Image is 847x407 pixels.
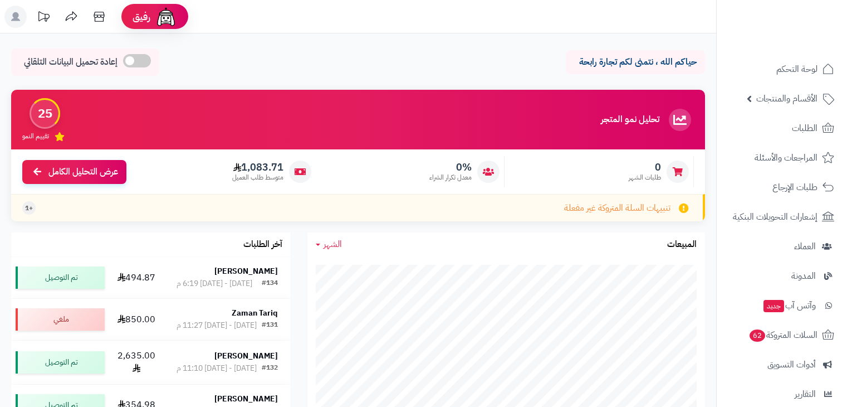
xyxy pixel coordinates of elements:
h3: آخر الطلبات [243,240,282,250]
a: لوحة التحكم [723,56,840,83]
a: الشهر [316,238,342,251]
span: المراجعات والأسئلة [755,150,817,166]
span: أدوات التسويق [767,357,816,372]
span: 62 [749,329,766,342]
h3: تحليل نمو المتجر [601,115,659,125]
td: 494.87 [109,257,164,298]
div: تم التوصيل [16,351,105,374]
span: العملاء [794,239,816,254]
span: 1,083.71 [232,161,283,173]
img: logo-2.png [771,18,836,41]
a: السلات المتروكة62 [723,322,840,348]
span: المدونة [791,268,816,284]
a: تحديثات المنصة [30,6,57,31]
span: الأقسام والمنتجات [756,91,817,106]
span: لوحة التحكم [776,61,817,77]
a: الطلبات [723,115,840,142]
span: عرض التحليل الكامل [48,166,118,178]
span: متوسط طلب العميل [232,173,283,182]
div: #132 [262,363,278,374]
span: السلات المتروكة [748,327,817,343]
a: العملاء [723,233,840,260]
span: إشعارات التحويلات البنكية [733,209,817,225]
strong: [PERSON_NAME] [214,265,278,277]
span: وآتس آب [762,298,816,313]
span: التقارير [795,386,816,402]
h3: المبيعات [667,240,697,250]
div: #131 [262,320,278,331]
span: طلبات الإرجاع [772,180,817,195]
span: رفيق [133,10,150,23]
td: 2,635.00 [109,341,164,384]
a: المراجعات والأسئلة [723,144,840,171]
span: معدل تكرار الشراء [429,173,472,182]
strong: Zaman Tariq [232,307,278,319]
img: ai-face.png [155,6,177,28]
div: [DATE] - [DATE] 11:27 م [177,320,257,331]
a: وآتس آبجديد [723,292,840,319]
span: الطلبات [792,120,817,136]
td: 850.00 [109,299,164,340]
span: إعادة تحميل البيانات التلقائي [24,56,117,69]
strong: [PERSON_NAME] [214,393,278,405]
div: تم التوصيل [16,267,105,289]
span: الشهر [324,238,342,251]
a: إشعارات التحويلات البنكية [723,203,840,230]
p: حياكم الله ، نتمنى لكم تجارة رابحة [574,56,697,69]
span: 0% [429,161,472,173]
div: #134 [262,278,278,289]
div: ملغي [16,308,105,331]
strong: [PERSON_NAME] [214,350,278,362]
span: طلبات الشهر [629,173,661,182]
span: جديد [763,300,784,312]
a: أدوات التسويق [723,351,840,378]
span: 0 [629,161,661,173]
span: تقييم النمو [22,132,49,141]
div: [DATE] - [DATE] 6:19 م [177,278,252,289]
a: المدونة [723,263,840,289]
a: طلبات الإرجاع [723,174,840,201]
span: تنبيهات السلة المتروكة غير مفعلة [564,202,670,215]
span: +1 [25,203,33,213]
a: عرض التحليل الكامل [22,160,126,184]
div: [DATE] - [DATE] 11:10 م [177,363,257,374]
